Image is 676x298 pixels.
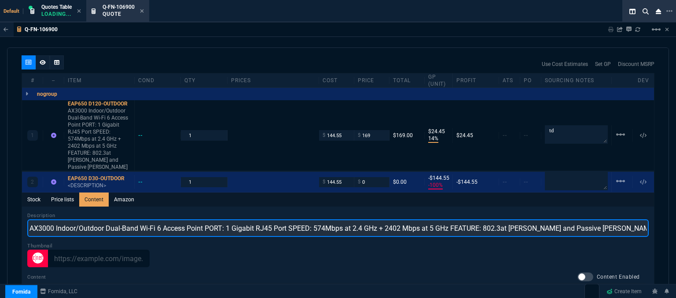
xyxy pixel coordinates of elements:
input: https://example.com/image.png [48,250,150,267]
nx-icon: Close Tab [140,8,144,15]
div: EAP650 D30-OUTDOOR [68,175,131,182]
nx-icon: Close Workbench [652,6,665,17]
span: Quotes Table [41,4,72,10]
a: Use Cost Estimates [542,60,588,68]
div: PO [520,77,541,84]
p: <DESCRIPTION> [68,182,131,189]
nx-icon: Close Tab [77,8,81,15]
span: Content Enabled [597,273,640,280]
p: -100% [428,182,443,189]
div: -$144.55 [456,178,495,185]
div: Total [389,77,425,84]
nx-icon: Back to Table [4,26,8,33]
span: -- [503,132,507,138]
nx-icon: Search [639,6,652,17]
div: -- [138,132,151,139]
a: Set GP [595,60,611,68]
div: $24.45 [456,132,495,139]
p: 1 [31,132,34,139]
div: Profit [453,77,499,84]
div: qty [181,77,227,84]
label: Description [27,213,55,218]
p: $24.45 [428,128,449,135]
nx-icon: Split Panels [626,6,639,17]
div: price [354,77,389,84]
nx-icon: Open New Tab [666,7,672,15]
a: Stock [22,193,46,207]
span: -- [524,179,528,185]
div: -- [138,178,151,185]
span: $ [323,178,325,185]
a: Amazon [109,193,140,207]
span: $ [358,132,360,139]
input: Line Description [27,219,649,237]
nx-icon: Item not found in Business Central. The quote is still valid. [51,132,56,138]
div: # [22,77,43,84]
span: -- [503,179,507,185]
a: Price lists [46,193,79,207]
div: -- [43,77,64,84]
div: Item [64,77,135,84]
p: Quote [103,11,135,18]
span: -- [524,132,528,138]
label: Content [27,274,46,281]
p: 14% [428,135,438,143]
span: Q-FN-106900 [103,4,135,10]
div: EAP650 D120-OUTDOOR [68,100,131,107]
p: 2 [31,178,34,185]
mat-icon: Example home icon [615,129,626,140]
p: AX3000 Indoor/Outdoor Dual-Band Wi-Fi 6 Access Point PORT: 1 Gigabit RJ45 Port SPEED: 574Mbps at ... [68,107,131,171]
div: dev [633,77,654,84]
a: Create Item [603,285,645,298]
div: $169.00 [393,132,421,139]
span: Default [4,8,23,14]
span: $ [323,132,325,139]
label: Thumbnail [27,243,53,249]
div: prices [228,77,319,84]
a: Discount MSRP [618,60,654,68]
div: ATS [499,77,520,84]
div: $0.00 [393,178,421,185]
body: Rich Text Area. Press ALT-0 for help. [7,7,613,17]
p: Q-FN-106900 [25,26,58,33]
mat-icon: Example home icon [615,176,626,186]
div: Sourcing Notes [541,77,612,84]
nx-icon: Item not found in Business Central. The quote is still valid. [51,179,56,185]
span: $ [358,178,360,185]
p: -$144.55 [428,174,449,182]
a: Hide Workbench [665,26,669,33]
p: nogroup [37,91,57,98]
a: msbcCompanyName [37,287,80,295]
div: cost [319,77,354,84]
div: cond [135,77,181,84]
mat-icon: Example home icon [651,24,661,35]
a: Content [79,193,109,207]
p: Loading... [41,11,72,18]
div: GP (unit) [425,73,453,87]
